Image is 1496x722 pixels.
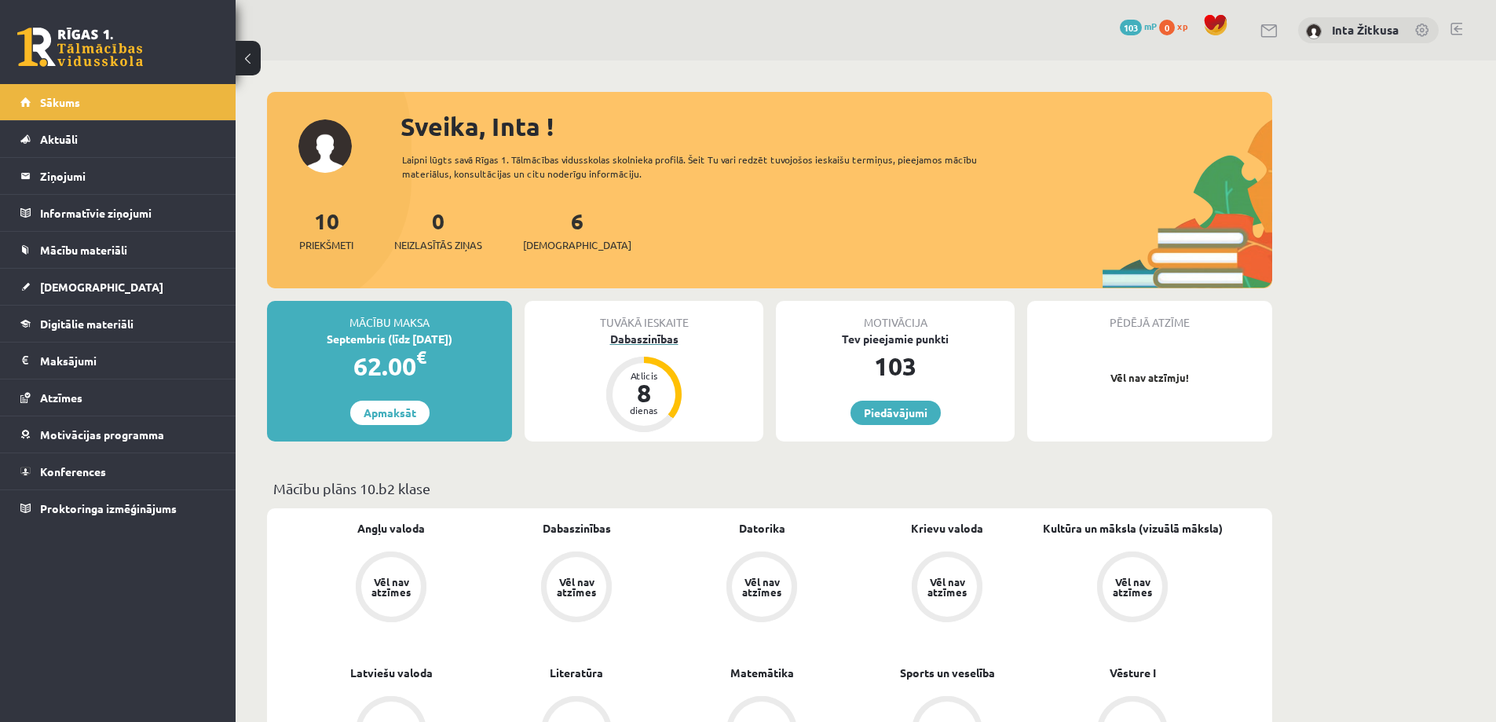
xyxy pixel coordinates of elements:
[669,552,854,625] a: Vēl nav atzīmes
[20,453,216,489] a: Konferences
[1159,20,1195,32] a: 0 xp
[1144,20,1157,32] span: mP
[299,207,353,253] a: 10Priekšmeti
[40,427,164,442] span: Motivācijas programma
[1120,20,1142,35] span: 103
[776,331,1015,347] div: Tev pieejamie punkti
[40,317,134,331] span: Digitālie materiāli
[1306,24,1322,39] img: Inta Žitkusa
[730,665,794,681] a: Matemātika
[273,478,1266,499] p: Mācību plāns 10.b2 klase
[20,343,216,379] a: Maksājumi
[550,665,603,681] a: Literatūra
[620,371,668,380] div: Atlicis
[620,405,668,415] div: dienas
[394,207,482,253] a: 0Neizlasītās ziņas
[267,331,512,347] div: Septembris (līdz [DATE])
[1159,20,1175,35] span: 0
[1110,577,1154,597] div: Vēl nav atzīmes
[40,390,82,405] span: Atzīmes
[267,347,512,385] div: 62.00
[20,232,216,268] a: Mācību materiāli
[40,464,106,478] span: Konferences
[1177,20,1187,32] span: xp
[20,195,216,231] a: Informatīvie ziņojumi
[299,237,353,253] span: Priekšmeti
[20,306,216,342] a: Digitālie materiāli
[1035,370,1264,386] p: Vēl nav atzīmju!
[850,401,941,425] a: Piedāvājumi
[40,195,216,231] legend: Informatīvie ziņojumi
[525,301,763,331] div: Tuvākā ieskaite
[20,416,216,453] a: Motivācijas programma
[416,346,426,368] span: €
[40,95,80,109] span: Sākums
[350,401,430,425] a: Apmaksāt
[40,343,216,379] legend: Maksājumi
[776,301,1015,331] div: Motivācija
[40,243,127,257] span: Mācību materiāli
[401,108,1272,145] div: Sveika, Inta !
[1332,22,1399,38] a: Inta Žitkusa
[554,577,598,597] div: Vēl nav atzīmes
[925,577,969,597] div: Vēl nav atzīmes
[543,520,611,537] a: Dabaszinības
[1027,301,1272,331] div: Pēdējā atzīme
[20,121,216,157] a: Aktuāli
[40,280,163,294] span: [DEMOGRAPHIC_DATA]
[739,520,785,537] a: Datorika
[1110,665,1156,681] a: Vēsture I
[40,132,78,146] span: Aktuāli
[369,577,413,597] div: Vēl nav atzīmes
[40,501,177,515] span: Proktoringa izmēģinājums
[620,380,668,405] div: 8
[484,552,669,625] a: Vēl nav atzīmes
[523,207,631,253] a: 6[DEMOGRAPHIC_DATA]
[40,158,216,194] legend: Ziņojumi
[1043,520,1223,537] a: Kultūra un māksla (vizuālā māksla)
[740,577,784,597] div: Vēl nav atzīmes
[1040,552,1225,625] a: Vēl nav atzīmes
[854,552,1040,625] a: Vēl nav atzīmes
[523,237,631,253] span: [DEMOGRAPHIC_DATA]
[20,269,216,305] a: [DEMOGRAPHIC_DATA]
[20,379,216,416] a: Atzīmes
[357,520,425,537] a: Angļu valoda
[298,552,484,625] a: Vēl nav atzīmes
[20,158,216,194] a: Ziņojumi
[776,347,1015,385] div: 103
[267,301,512,331] div: Mācību maksa
[525,331,763,347] div: Dabaszinības
[911,520,983,537] a: Krievu valoda
[402,152,1005,181] div: Laipni lūgts savā Rīgas 1. Tālmācības vidusskolas skolnieka profilā. Šeit Tu vari redzēt tuvojošo...
[900,665,995,681] a: Sports un veselība
[1120,20,1157,32] a: 103 mP
[394,237,482,253] span: Neizlasītās ziņas
[350,665,433,681] a: Latviešu valoda
[525,331,763,434] a: Dabaszinības Atlicis 8 dienas
[20,84,216,120] a: Sākums
[17,27,143,67] a: Rīgas 1. Tālmācības vidusskola
[20,490,216,526] a: Proktoringa izmēģinājums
